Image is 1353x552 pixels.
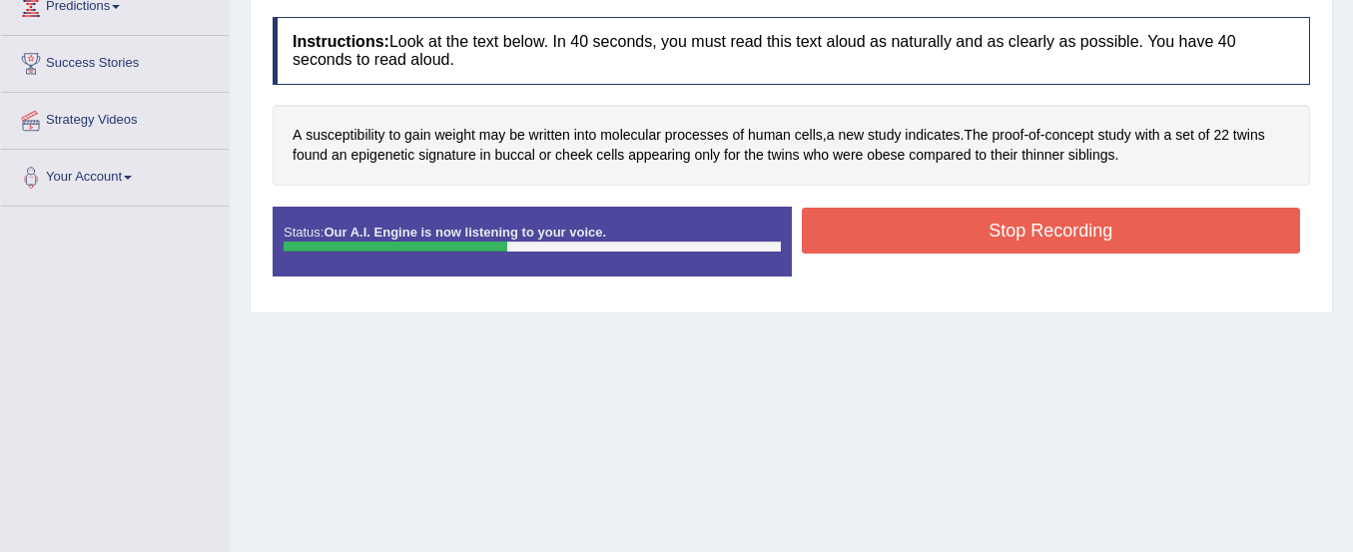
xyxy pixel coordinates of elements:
[306,125,384,146] span: Click to see word definition
[273,207,792,276] div: Status:
[964,125,988,146] span: Click to see word definition
[539,145,551,166] span: Click to see word definition
[1213,125,1229,146] span: Click to see word definition
[1233,125,1265,146] span: Click to see word definition
[600,125,661,146] span: Click to see word definition
[350,145,414,166] span: Click to see word definition
[479,125,505,146] span: Click to see word definition
[332,145,347,166] span: Click to see word definition
[838,125,864,146] span: Click to see word definition
[909,145,971,166] span: Click to see word definition
[768,145,800,166] span: Click to see word definition
[628,145,690,166] span: Click to see word definition
[596,145,624,166] span: Click to see word definition
[1068,145,1115,166] span: Click to see word definition
[803,145,829,166] span: Click to see word definition
[509,125,525,146] span: Click to see word definition
[1044,125,1093,146] span: Click to see word definition
[802,208,1301,254] button: Stop Recording
[293,145,328,166] span: Click to see word definition
[992,125,1023,146] span: Click to see word definition
[494,145,534,166] span: Click to see word definition
[324,225,606,240] strong: Our A.I. Engine is now listening to your voice.
[574,125,597,146] span: Click to see word definition
[1175,125,1194,146] span: Click to see word definition
[795,125,823,146] span: Click to see word definition
[404,125,430,146] span: Click to see word definition
[833,145,863,166] span: Click to see word definition
[975,145,987,166] span: Click to see word definition
[273,17,1310,84] h4: Look at the text below. In 40 seconds, you must read this text aloud as naturally and as clearly ...
[724,145,740,166] span: Click to see word definition
[665,125,729,146] span: Click to see word definition
[1021,145,1064,166] span: Click to see word definition
[1097,125,1130,146] span: Click to see word definition
[744,145,763,166] span: Click to see word definition
[748,125,791,146] span: Click to see word definition
[1198,125,1210,146] span: Click to see word definition
[827,125,835,146] span: Click to see word definition
[694,145,720,166] span: Click to see word definition
[293,125,302,146] span: Click to see word definition
[1,36,229,86] a: Success Stories
[991,145,1017,166] span: Click to see word definition
[867,145,905,166] span: Click to see word definition
[905,125,960,146] span: Click to see word definition
[1,93,229,143] a: Strategy Videos
[1028,125,1040,146] span: Click to see word definition
[733,125,745,146] span: Click to see word definition
[1164,125,1172,146] span: Click to see word definition
[273,105,1310,186] div: , . - - .
[529,125,570,146] span: Click to see word definition
[480,145,491,166] span: Click to see word definition
[1135,125,1160,146] span: Click to see word definition
[1,150,229,200] a: Your Account
[434,125,474,146] span: Click to see word definition
[389,125,401,146] span: Click to see word definition
[418,145,476,166] span: Click to see word definition
[868,125,901,146] span: Click to see word definition
[555,145,592,166] span: Click to see word definition
[293,33,389,50] b: Instructions:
